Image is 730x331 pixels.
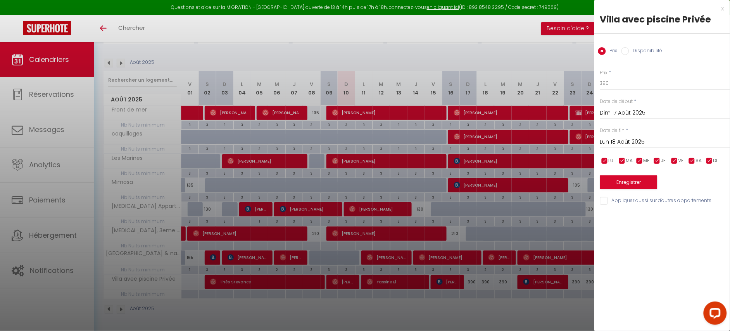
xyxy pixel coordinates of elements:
[594,4,724,13] div: x
[626,157,633,165] span: MA
[609,157,614,165] span: LU
[678,157,684,165] span: VE
[600,13,724,26] div: Villa avec piscine Privée
[696,157,702,165] span: SA
[629,47,663,56] label: Disponibilité
[600,98,633,105] label: Date de début
[606,47,618,56] label: Prix
[600,69,608,77] label: Prix
[600,175,658,189] button: Enregistrer
[600,127,625,134] label: Date de fin
[713,157,718,165] span: DI
[661,157,666,165] span: JE
[697,298,730,331] iframe: LiveChat chat widget
[644,157,650,165] span: ME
